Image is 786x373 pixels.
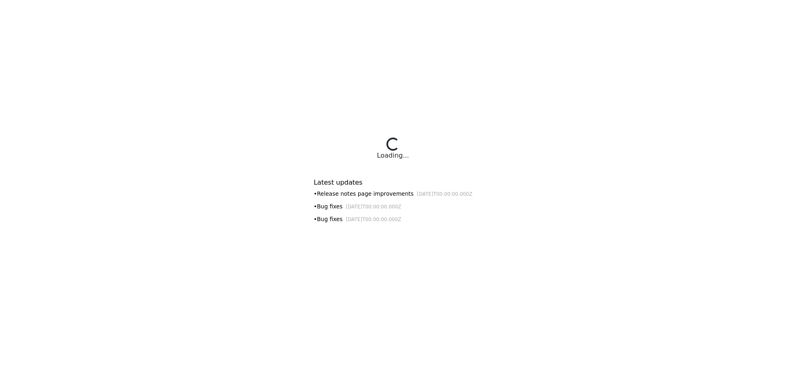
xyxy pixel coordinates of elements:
[314,215,472,224] div: • Bug fixes
[377,151,409,161] div: Loading...
[346,217,402,222] small: [DATE]T00:00:00.000Z
[314,179,472,186] h6: Latest updates
[346,204,402,210] small: [DATE]T00:00:00.000Z
[417,191,472,197] small: [DATE]T00:00:00.000Z
[314,190,472,198] div: • Release notes page improvements
[314,202,472,211] div: • Bug fixes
